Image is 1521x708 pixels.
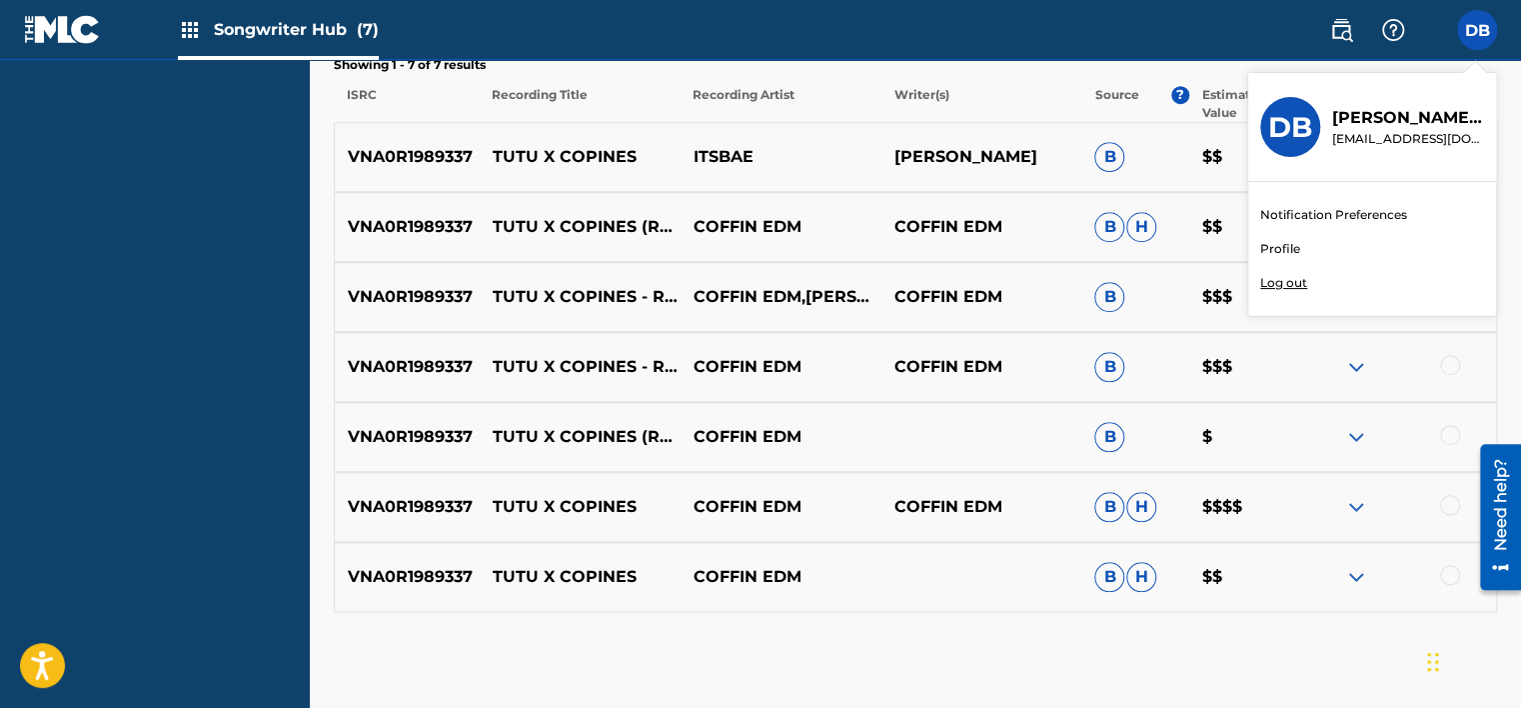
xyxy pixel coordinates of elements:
p: TUTU X COPINES [480,495,681,519]
p: COFFIN EDM [680,565,880,589]
p: VNA0R1989337 [335,145,480,169]
p: COFFIN EDM [680,425,880,449]
p: $$$ [1188,285,1295,309]
div: User Menu [1457,10,1497,50]
p: $$$ [1188,355,1295,379]
p: COFFIN EDM [680,215,880,239]
span: H [1126,492,1156,522]
h3: DB [1268,110,1312,145]
p: COFFIN EDM [680,495,880,519]
span: H [1126,562,1156,592]
p: TUTU X COPINES [480,565,681,589]
span: B [1094,562,1124,592]
p: $ [1188,425,1295,449]
span: B [1094,492,1124,522]
p: TUTU X COPINES - REMIX [480,355,681,379]
iframe: Resource Center [1465,437,1521,598]
p: COFFIN EDM [880,215,1081,239]
a: Public Search [1321,10,1361,50]
img: Top Rightsholders [178,18,202,42]
iframe: Chat Widget [1421,612,1521,708]
a: Profile [1260,240,1300,258]
img: expand [1344,355,1368,379]
p: COFFIN EDM [880,285,1081,309]
p: Dung Bui [1332,106,1484,130]
p: $$ [1188,565,1295,589]
p: VNA0R1989337 [335,425,480,449]
span: Songwriter Hub [214,18,379,41]
span: B [1094,142,1124,172]
p: TUTU X COPINES (REMIX) [480,215,681,239]
img: MLC Logo [24,15,101,44]
div: Drag [1427,632,1439,692]
span: DB [1465,19,1490,43]
p: $$ [1188,145,1295,169]
p: $$ [1188,215,1295,239]
p: COFFIN EDM [680,355,880,379]
p: ISRC [334,86,479,122]
a: Notification Preferences [1260,206,1407,224]
img: expand [1344,495,1368,519]
span: B [1094,282,1124,312]
p: VNA0R1989337 [335,215,480,239]
p: Source [1095,86,1139,122]
div: Help [1373,10,1413,50]
p: TUTU X COPINES - REMIX [480,285,681,309]
span: ? [1171,86,1189,104]
p: TUTU X COPINES (REMIX) [480,425,681,449]
p: Recording Title [479,86,680,122]
p: Showing 1 - 7 of 7 results [334,56,1497,74]
p: COFFIN EDM,[PERSON_NAME] [680,285,880,309]
p: COFFIN EDM [880,355,1081,379]
p: COFFIN EDM [880,495,1081,519]
p: $$$$ [1188,495,1295,519]
p: VNA0R1989337 [335,495,480,519]
p: Writer(s) [880,86,1081,122]
span: B [1094,212,1124,242]
p: VNA0R1989337 [335,285,480,309]
img: search [1329,18,1353,42]
p: info@brilliantmusic.net [1332,130,1484,148]
img: help [1381,18,1405,42]
img: expand [1344,425,1368,449]
p: [PERSON_NAME] [880,145,1081,169]
div: Notifications [1425,20,1445,40]
p: VNA0R1989337 [335,355,480,379]
p: TUTU X COPINES [480,145,681,169]
p: ITSBAE [680,145,880,169]
span: (7) [357,20,379,39]
span: B [1094,422,1124,452]
p: Recording Artist [680,86,880,122]
span: B [1094,352,1124,382]
p: Estimated Value [1202,86,1278,122]
p: VNA0R1989337 [335,565,480,589]
img: expand [1344,565,1368,589]
p: Log out [1260,274,1307,292]
span: H [1126,212,1156,242]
